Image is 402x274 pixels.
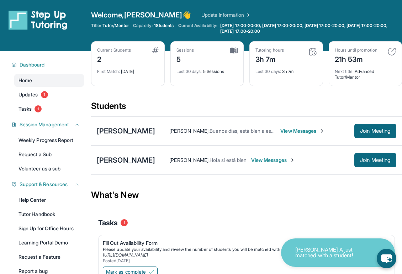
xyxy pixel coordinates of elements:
div: 3h 7m [255,53,284,64]
span: View Messages [280,127,325,135]
div: Please update your availability and review the number of students you will be matched with prior ... [103,247,385,252]
span: Hola si está bien [210,157,247,163]
a: Update Information [201,11,251,19]
div: What's New [91,179,402,211]
img: card [152,47,159,53]
span: Title: [91,23,101,28]
span: Tasks [98,218,118,228]
div: [PERSON_NAME] [97,126,155,136]
a: Help Center [14,194,84,206]
button: Support & Resources [17,181,80,188]
img: Chevron Right [244,11,251,19]
a: Tasks1 [14,102,84,115]
div: Posted [DATE] [103,258,385,264]
div: 2 [97,53,131,64]
a: [URL][DOMAIN_NAME] [103,252,148,258]
p: [PERSON_NAME] A just matched with a student! [295,247,366,259]
div: [PERSON_NAME] [97,155,155,165]
img: card [308,47,317,56]
span: Current Availability: [178,23,217,34]
span: [PERSON_NAME] : [169,128,210,134]
div: Students [91,100,402,116]
a: Fill Out Availability FormPlease update your availability and review the number of students you w... [99,235,395,265]
span: [PERSON_NAME] : [169,157,210,163]
span: Dashboard [20,61,45,68]
span: 1 Students [154,23,174,28]
span: Join Meeting [360,129,391,133]
span: Welcome, [PERSON_NAME] 👋 [91,10,191,20]
div: Current Students [97,47,131,53]
a: Volunteer as a sub [14,162,84,175]
button: chat-button [377,249,396,268]
a: Learning Portal Demo [14,236,84,249]
span: Next title : [335,69,354,74]
span: Updates [18,91,38,98]
button: Session Management [17,121,80,128]
span: First Match : [97,69,120,74]
span: Session Management [20,121,69,128]
img: card [230,47,238,54]
img: Chevron-Right [290,157,295,163]
span: Support & Resources [20,181,68,188]
span: Join Meeting [360,158,391,162]
img: card [387,47,396,56]
span: 1 [121,219,128,226]
button: Join Meeting [354,153,396,167]
div: Hours until promotion [335,47,377,53]
span: Tasks [18,105,32,112]
div: Sessions [176,47,194,53]
span: Buenos días, está bien a esa hora, gracias 😊 [210,128,311,134]
div: [DATE] [97,64,159,74]
div: Tutoring hours [255,47,284,53]
span: 1 [41,91,48,98]
span: Last 30 days : [176,69,202,74]
div: 5 [176,53,194,64]
div: 21h 53m [335,53,377,64]
a: Request a Sub [14,148,84,161]
span: Last 30 days : [255,69,281,74]
a: Home [14,74,84,87]
a: Request a Feature [14,251,84,263]
div: Advanced Tutor/Mentor [335,64,396,80]
img: Chevron-Right [319,128,325,134]
a: Tutor Handbook [14,208,84,221]
span: View Messages [251,157,296,164]
a: Updates1 [14,88,84,101]
div: Fill Out Availability Form [103,239,385,247]
span: [DATE] 17:00-20:00, [DATE] 17:00-20:00, [DATE] 17:00-20:00, [DATE] 17:00-20:00, [DATE] 17:00-20:00 [220,23,401,34]
button: Join Meeting [354,124,396,138]
button: Dashboard [17,61,80,68]
div: 3h 7m [255,64,317,74]
span: Tutor/Mentor [102,23,129,28]
span: Capacity: [133,23,153,28]
span: 1 [35,105,42,112]
a: Sign Up for Office Hours [14,222,84,235]
span: Home [18,77,32,84]
div: 5 Sessions [176,64,238,74]
a: [DATE] 17:00-20:00, [DATE] 17:00-20:00, [DATE] 17:00-20:00, [DATE] 17:00-20:00, [DATE] 17:00-20:00 [219,23,402,34]
img: logo [9,10,68,30]
a: Weekly Progress Report [14,134,84,147]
